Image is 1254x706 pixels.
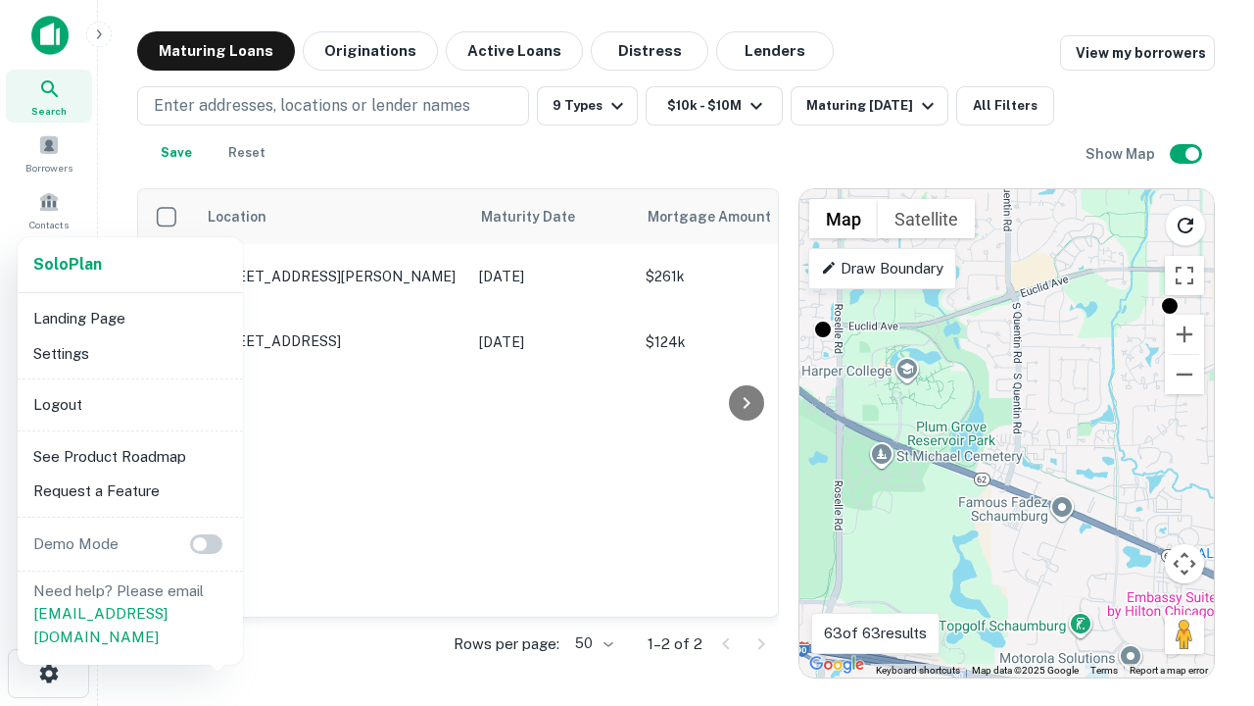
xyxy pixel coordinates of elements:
[25,474,235,509] li: Request a Feature
[33,605,168,645] a: [EMAIL_ADDRESS][DOMAIN_NAME]
[33,580,227,649] p: Need help? Please email
[33,253,102,277] a: SoloPlan
[25,336,235,372] li: Settings
[1156,486,1254,580] iframe: Chat Widget
[25,301,235,336] li: Landing Page
[33,255,102,274] strong: Solo Plan
[25,387,235,423] li: Logout
[25,439,235,475] li: See Product Roadmap
[25,532,126,556] p: Demo Mode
